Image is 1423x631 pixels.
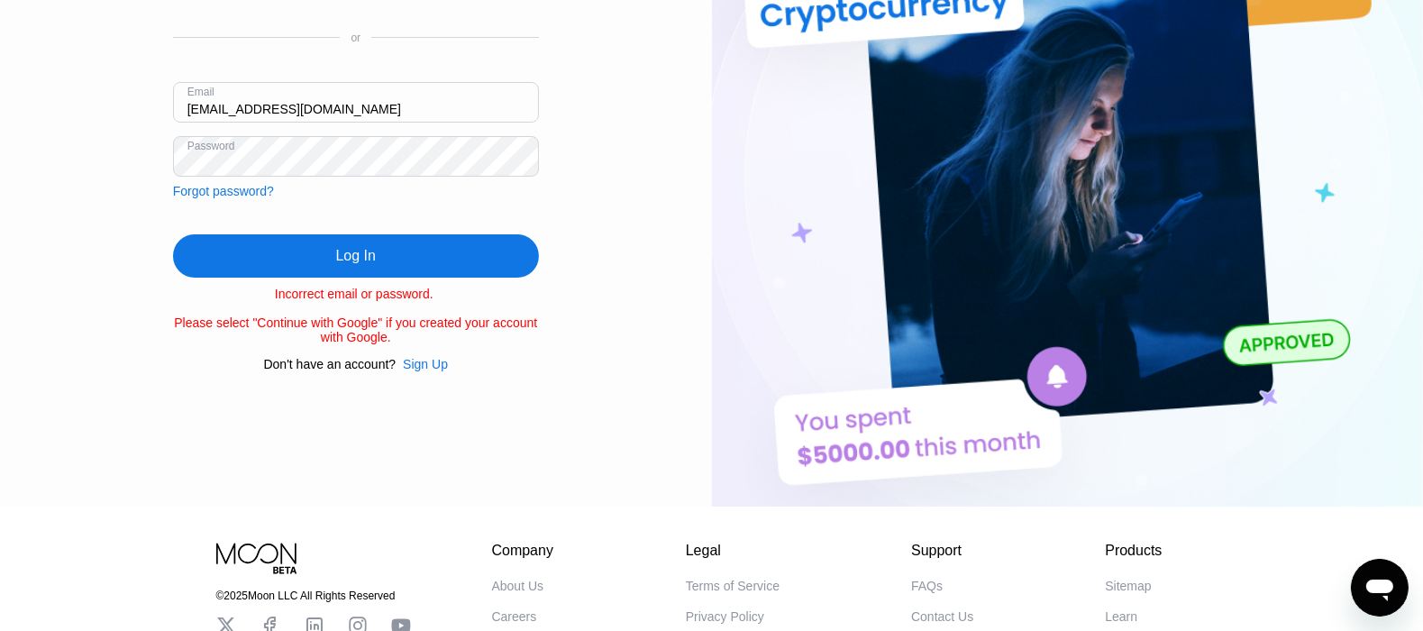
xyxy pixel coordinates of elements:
[911,579,943,593] div: FAQs
[351,32,360,44] div: or
[492,609,537,624] div: Careers
[173,287,539,344] div: Incorrect email or password. Please select "Continue with Google" if you created your account wit...
[686,543,780,559] div: Legal
[187,140,235,152] div: Password
[173,184,274,198] div: Forgot password?
[686,579,780,593] div: Terms of Service
[1105,543,1162,559] div: Products
[1351,559,1409,617] iframe: Button to launch messaging window
[492,543,554,559] div: Company
[686,609,764,624] div: Privacy Policy
[1105,609,1137,624] div: Learn
[911,609,973,624] div: Contact Us
[173,234,539,278] div: Log In
[911,543,973,559] div: Support
[492,579,544,593] div: About Us
[396,357,448,371] div: Sign Up
[216,590,411,602] div: © 2025 Moon LLC All Rights Reserved
[403,357,448,371] div: Sign Up
[187,86,214,98] div: Email
[264,357,397,371] div: Don't have an account?
[336,247,376,265] div: Log In
[1105,579,1151,593] div: Sitemap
